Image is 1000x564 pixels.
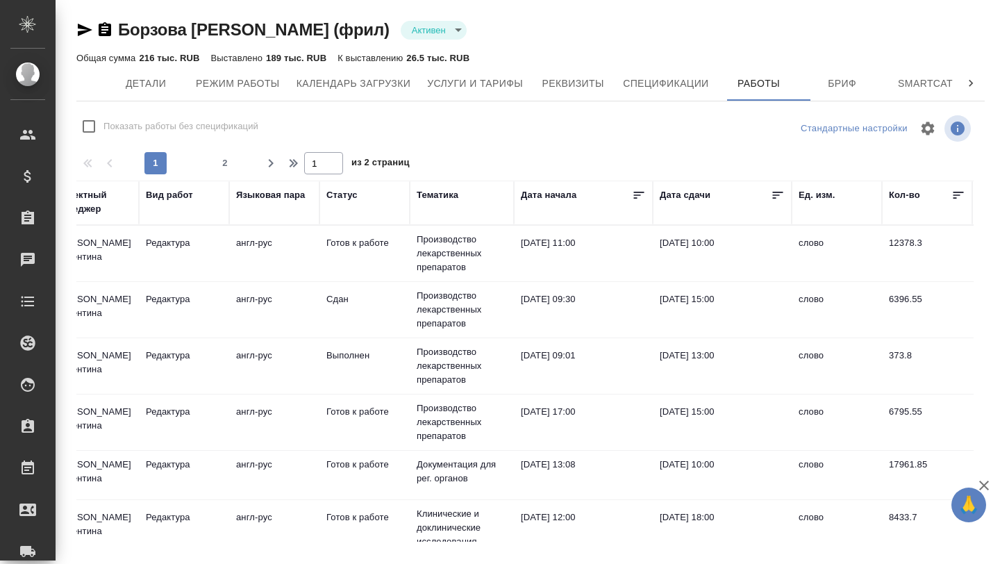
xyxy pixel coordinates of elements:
p: Редактура [146,511,222,524]
td: 8433.7 [882,504,972,552]
span: Детали [112,75,179,92]
span: 2 [214,156,236,170]
div: Активен [401,21,467,40]
td: 6396.55 [882,285,972,334]
p: Редактура [146,349,222,363]
td: англ-рус [229,398,319,447]
td: [DATE] 11:00 [514,229,653,278]
td: слово [792,342,882,390]
span: Бриф [809,75,876,92]
p: К выставлению [337,53,406,63]
div: Проектный менеджер [56,188,132,216]
div: Дата сдачи [660,188,710,202]
button: Скопировать ссылку [97,22,113,38]
a: Борзова [PERSON_NAME] (фрил) [118,20,390,39]
td: [PERSON_NAME] Валентина [49,398,139,447]
span: Показать работы без спецификаций [103,119,258,133]
td: [DATE] 15:00 [653,285,792,334]
td: англ-рус [229,451,319,499]
td: [PERSON_NAME] Валентина [49,285,139,334]
td: слово [792,451,882,499]
p: Производство лекарственных препаратов [417,401,507,443]
td: [DATE] 13:00 [653,342,792,390]
td: [DATE] 09:01 [514,342,653,390]
td: [PERSON_NAME] Валентина [49,229,139,278]
td: [DATE] 09:30 [514,285,653,334]
p: Производство лекарственных препаратов [417,233,507,274]
td: слово [792,285,882,334]
span: Посмотреть информацию [944,115,974,142]
div: split button [797,118,911,140]
td: [DATE] 17:00 [514,398,653,447]
td: Сдан [319,285,410,334]
span: Настроить таблицу [911,112,944,145]
p: Общая сумма [76,53,139,63]
span: Услуги и тарифы [427,75,523,92]
p: 216 тыс. RUB [139,53,199,63]
p: Редактура [146,292,222,306]
td: Готов к работе [319,398,410,447]
td: [DATE] 12:00 [514,504,653,552]
td: [DATE] 13:08 [514,451,653,499]
td: англ-рус [229,229,319,278]
div: Языковая пара [236,188,306,202]
span: Календарь загрузки [297,75,411,92]
td: [DATE] 18:00 [653,504,792,552]
p: Выставлено [211,53,267,63]
p: Редактура [146,236,222,250]
td: [DATE] 10:00 [653,451,792,499]
p: Документация для рег. органов [417,458,507,486]
span: 🙏 [957,490,981,520]
button: 🙏 [951,488,986,522]
td: Готов к работе [319,504,410,552]
span: из 2 страниц [351,154,410,174]
td: англ-рус [229,342,319,390]
span: Реквизиты [540,75,606,92]
td: слово [792,229,882,278]
p: Редактура [146,405,222,419]
p: Производство лекарственных препаратов [417,345,507,387]
td: [DATE] 15:00 [653,398,792,447]
td: [PERSON_NAME] Валентина [49,342,139,390]
div: Кол-во [889,188,920,202]
button: Скопировать ссылку для ЯМессенджера [76,22,93,38]
td: 12378.3 [882,229,972,278]
p: 189 тыс. RUB [266,53,326,63]
span: Режим работы [196,75,280,92]
td: [PERSON_NAME] Валентина [49,504,139,552]
td: 373.8 [882,342,972,390]
div: Статус [326,188,358,202]
td: англ-рус [229,504,319,552]
p: 26.5 тыс. RUB [406,53,469,63]
td: 17961.85 [882,451,972,499]
div: Ед. изм. [799,188,835,202]
p: Редактура [146,458,222,472]
span: Спецификации [623,75,708,92]
td: Готов к работе [319,229,410,278]
td: [DATE] 10:00 [653,229,792,278]
td: слово [792,398,882,447]
span: Smartcat [892,75,959,92]
div: Тематика [417,188,458,202]
p: Клинические и доклинические исследования [417,507,507,549]
td: слово [792,504,882,552]
td: [PERSON_NAME] Валентина [49,451,139,499]
td: Выполнен [319,342,410,390]
p: Производство лекарственных препаратов [417,289,507,331]
td: Готов к работе [319,451,410,499]
div: Дата начала [521,188,576,202]
button: 2 [214,152,236,174]
button: Активен [408,24,450,36]
span: Работы [726,75,792,92]
td: 6795.55 [882,398,972,447]
td: англ-рус [229,285,319,334]
div: Вид работ [146,188,193,202]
